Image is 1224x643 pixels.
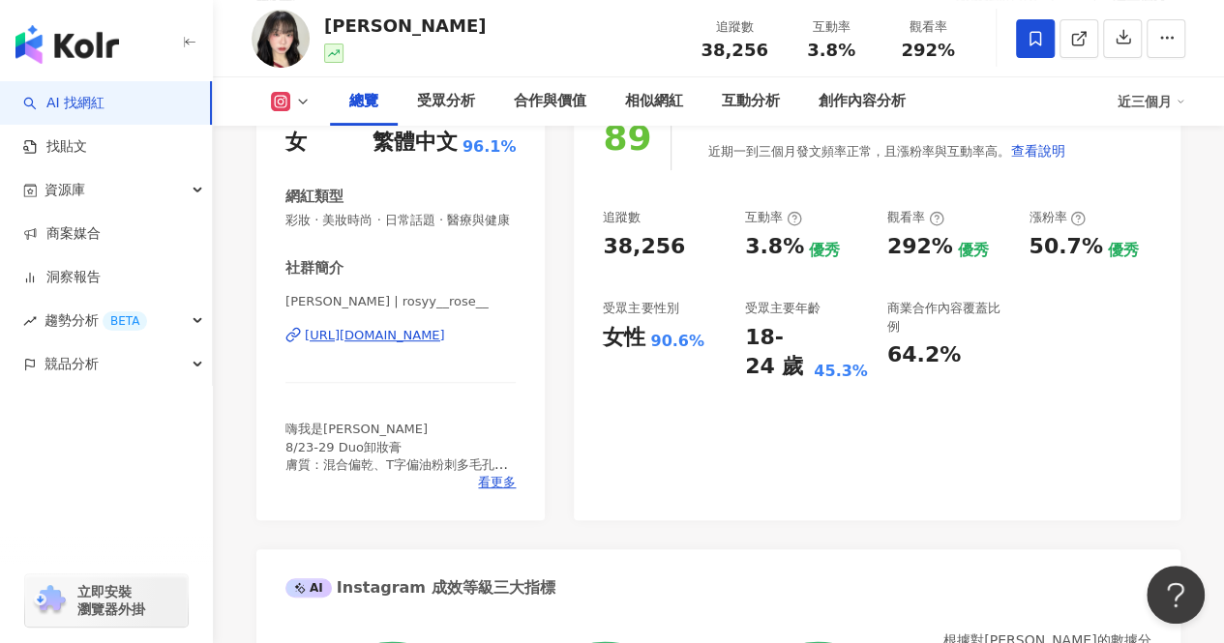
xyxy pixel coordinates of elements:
iframe: Help Scout Beacon - Open [1147,566,1205,624]
div: 追蹤數 [603,209,641,226]
img: logo [15,25,119,64]
div: 女性 [603,323,645,353]
span: 292% [901,41,955,60]
a: searchAI 找網紅 [23,94,104,113]
div: Instagram 成效等級三大指標 [285,577,554,599]
a: 洞察報告 [23,268,101,287]
div: 總覽 [349,90,378,113]
div: 近三個月 [1118,86,1185,117]
div: 互動分析 [722,90,780,113]
div: 50.7% [1029,232,1102,262]
div: 繁體中文 [373,128,458,158]
div: 相似網紅 [625,90,683,113]
a: 找貼文 [23,137,87,157]
div: 90.6% [650,331,704,352]
div: 優秀 [809,240,840,261]
div: 創作內容分析 [819,90,906,113]
span: 彩妝 · 美妝時尚 · 日常話題 · 醫療與健康 [285,212,516,229]
div: AI [285,578,332,598]
div: 受眾主要年齡 [745,300,821,317]
div: 合作與價值 [514,90,586,113]
div: [URL][DOMAIN_NAME] [305,327,445,344]
div: 優秀 [958,240,989,261]
a: [URL][DOMAIN_NAME] [285,327,516,344]
span: 查看說明 [1010,143,1064,159]
img: KOL Avatar [252,10,310,68]
div: 292% [887,232,953,262]
div: 受眾主要性別 [603,300,678,317]
span: rise [23,314,37,328]
div: 45.3% [814,361,868,382]
div: 社群簡介 [285,258,343,278]
div: 網紅類型 [285,187,343,207]
div: 64.2% [887,340,961,370]
div: BETA [103,311,147,331]
div: 3.8% [745,232,804,262]
div: 38,256 [603,232,685,262]
span: 38,256 [701,40,767,60]
span: 看更多 [478,474,516,491]
div: 優秀 [1108,240,1139,261]
button: 查看說明 [1009,132,1065,170]
a: 商案媒合 [23,224,101,244]
div: 觀看率 [887,209,944,226]
span: 趨勢分析 [45,299,147,342]
div: 互動率 [794,17,868,37]
span: 3.8% [807,41,855,60]
div: 女 [285,128,307,158]
div: 89 [603,118,651,158]
img: chrome extension [31,585,69,616]
span: 嗨我是[PERSON_NAME] 8/23-29 Duo卸妝膏 膚質：混合偏乾、T字偏油粉刺多毛孔大 冷白膚色｜淺夏人｜內雙｜唇色很淺 合作請傳gmail🙏謝謝🤍 📩[EMAIL_ADDRESS... [285,422,508,559]
div: 商業合作內容覆蓋比例 [887,300,1010,335]
div: 互動率 [745,209,802,226]
span: [PERSON_NAME] | rosyy__rose__ [285,293,516,310]
div: 近期一到三個月發文頻率正常，且漲粉率與互動率高。 [707,132,1065,170]
div: 18-24 歲 [745,323,809,383]
a: chrome extension立即安裝 瀏覽器外掛 [25,574,188,627]
span: 立即安裝 瀏覽器外掛 [77,583,145,618]
div: 漲粉率 [1029,209,1086,226]
div: 追蹤數 [698,17,771,37]
span: 競品分析 [45,342,99,386]
span: 資源庫 [45,168,85,212]
div: 觀看率 [891,17,965,37]
div: [PERSON_NAME] [324,14,486,38]
span: 96.1% [463,136,517,158]
div: 受眾分析 [417,90,475,113]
